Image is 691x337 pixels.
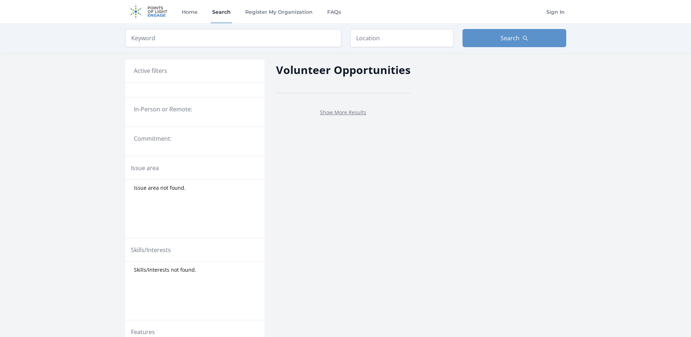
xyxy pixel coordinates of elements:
span: Issue area not found. [134,184,186,192]
a: Show More Results [320,109,366,116]
legend: Skills/Interests [131,246,171,254]
legend: In-Person or Remote: [134,105,256,114]
span: Search [501,34,519,42]
legend: Features [131,328,155,336]
input: Location [350,29,454,47]
h3: Active filters [134,66,167,75]
h2: Volunteer Opportunities [276,62,411,78]
button: Search [462,29,566,47]
legend: Issue area [131,164,159,172]
legend: Commitment: [134,134,256,143]
input: Keyword [125,29,341,47]
span: Skills/Interests not found. [134,266,196,274]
